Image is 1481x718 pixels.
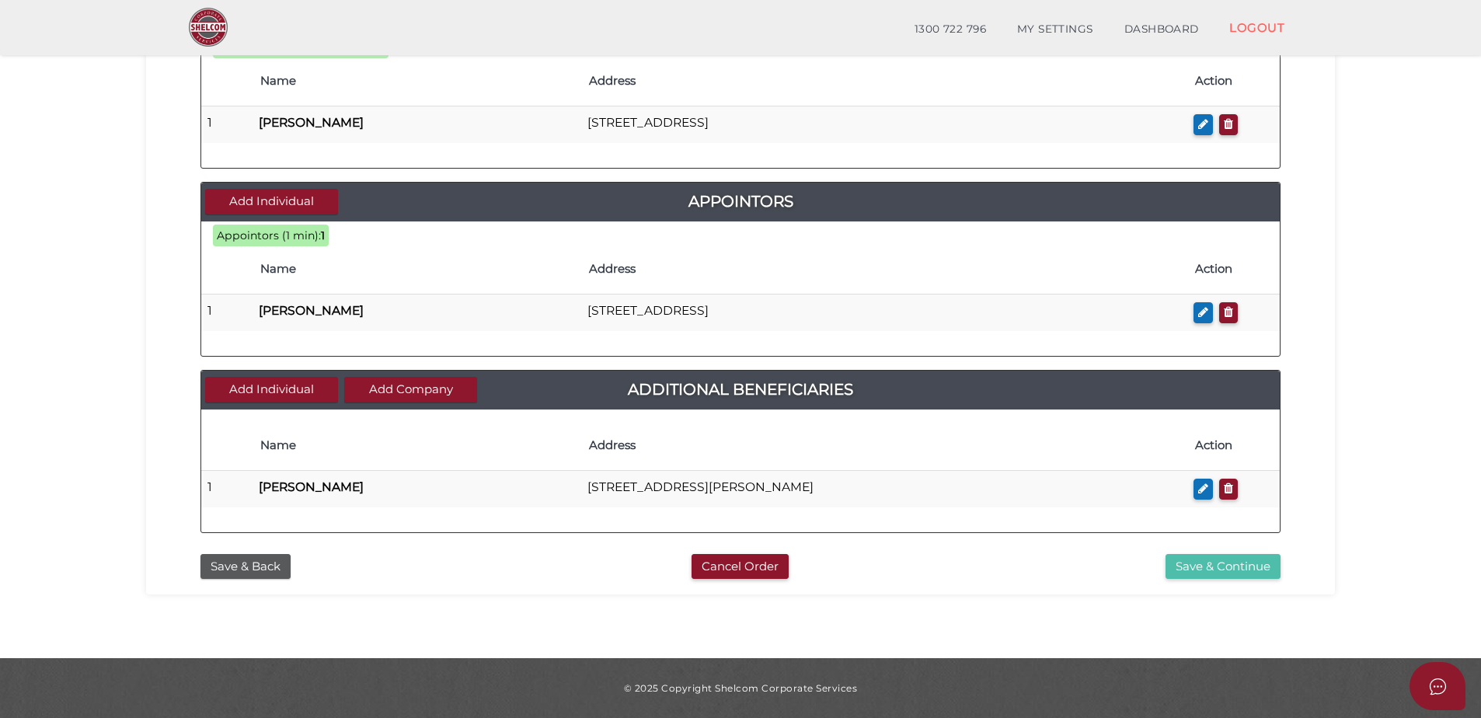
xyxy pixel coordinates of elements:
[1410,662,1465,710] button: Open asap
[589,439,1180,452] h4: Address
[1214,12,1300,44] a: LOGOUT
[201,377,1280,402] a: Additional Beneficiaries
[205,377,338,403] button: Add Individual
[217,228,321,242] span: Appointors (1 min):
[899,14,1002,45] a: 1300 722 796
[692,554,789,580] button: Cancel Order
[158,681,1323,695] div: © 2025 Copyright Shelcom Corporate Services
[201,471,253,507] td: 1
[260,75,573,88] h4: Name
[581,106,1187,143] td: [STREET_ADDRESS]
[1166,554,1281,580] button: Save & Continue
[1195,263,1272,276] h4: Action
[1195,75,1272,88] h4: Action
[201,295,253,331] td: 1
[1109,14,1214,45] a: DASHBOARD
[260,263,573,276] h4: Name
[259,479,364,494] b: [PERSON_NAME]
[201,189,1280,214] a: Appointors
[200,554,291,580] button: Save & Back
[205,189,338,214] button: Add Individual
[1002,14,1109,45] a: MY SETTINGS
[589,263,1180,276] h4: Address
[201,106,253,143] td: 1
[581,471,1187,507] td: [STREET_ADDRESS][PERSON_NAME]
[581,295,1187,331] td: [STREET_ADDRESS]
[344,377,477,403] button: Add Company
[321,228,325,242] b: 1
[259,303,364,318] b: [PERSON_NAME]
[1195,439,1272,452] h4: Action
[589,75,1180,88] h4: Address
[260,439,573,452] h4: Name
[259,115,364,130] b: [PERSON_NAME]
